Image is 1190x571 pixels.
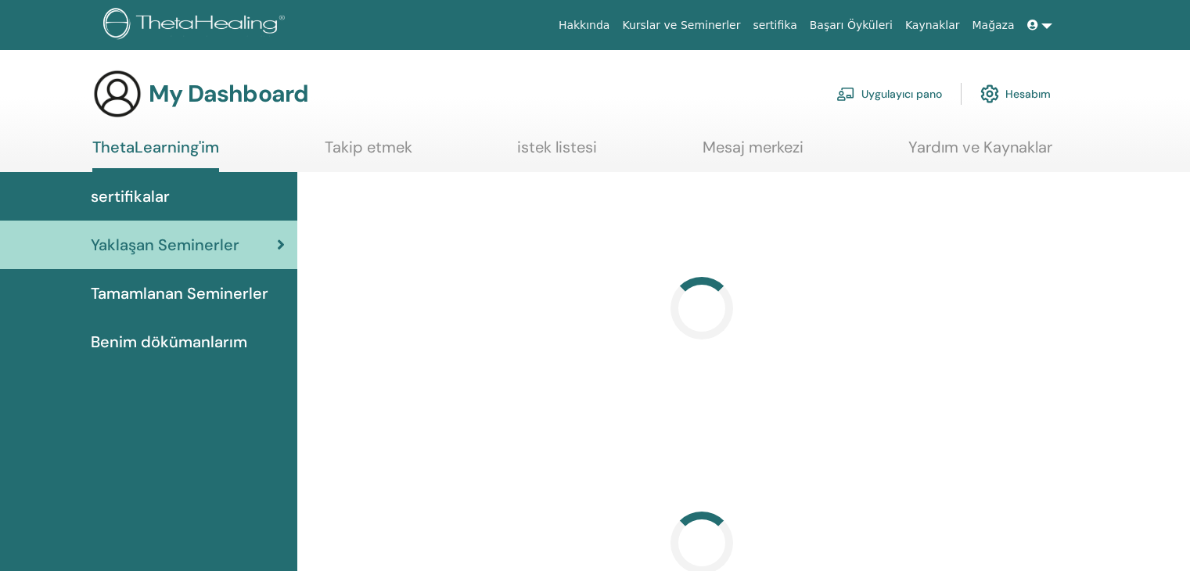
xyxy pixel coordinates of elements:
span: Yaklaşan Seminerler [91,233,239,257]
span: Benim dökümanlarım [91,330,247,354]
a: istek listesi [517,138,597,168]
a: Hakkında [552,11,617,40]
img: logo.png [103,8,290,43]
span: Tamamlanan Seminerler [91,282,268,305]
h3: My Dashboard [149,80,308,108]
a: Başarı Öyküleri [804,11,899,40]
a: sertifika [746,11,803,40]
span: sertifikalar [91,185,170,208]
a: Takip etmek [325,138,412,168]
img: chalkboard-teacher.svg [836,87,855,101]
a: Kurslar ve Seminerler [616,11,746,40]
a: Kaynaklar [899,11,966,40]
img: generic-user-icon.jpg [92,69,142,119]
img: cog.svg [980,81,999,107]
a: Mesaj merkezi [703,138,804,168]
a: Uygulayıcı pano [836,77,942,111]
a: ThetaLearning'im [92,138,219,172]
a: Yardım ve Kaynaklar [908,138,1052,168]
a: Mağaza [965,11,1020,40]
a: Hesabım [980,77,1051,111]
